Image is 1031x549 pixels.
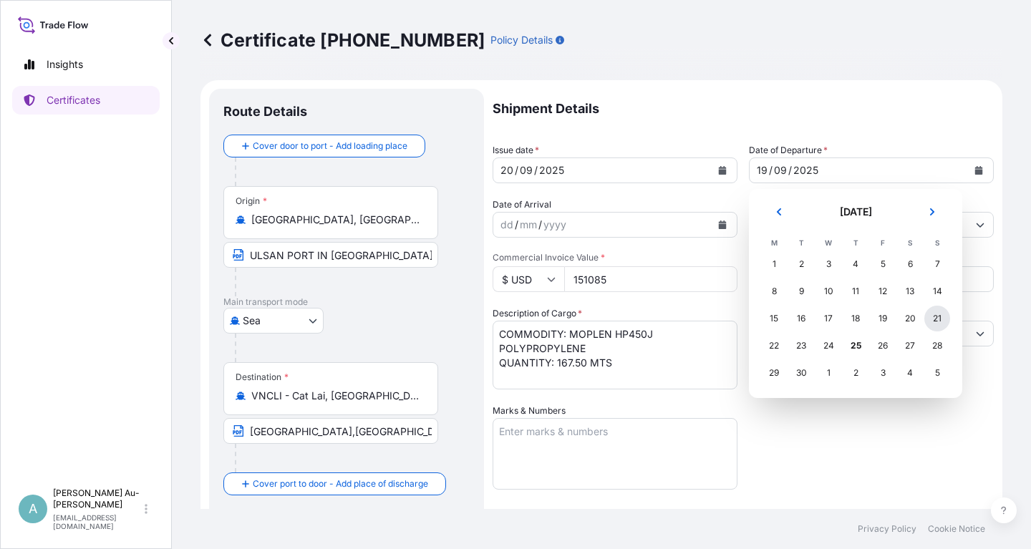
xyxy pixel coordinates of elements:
div: Sunday, 28 September 2025 [924,333,950,359]
div: September 2025 [760,200,951,387]
div: Tuesday, 2 September 2025 [788,251,814,277]
div: Thursday, 11 September 2025 [843,278,868,304]
table: September 2025 [760,235,951,387]
div: Wednesday, 3 September 2025 [815,251,841,277]
div: Friday, 12 September 2025 [870,278,896,304]
div: Sunday, 7 September 2025 [924,251,950,277]
div: Tuesday, 9 September 2025 [788,278,814,304]
div: Thursday, 2 October 2025 [843,360,868,386]
div: Monday, 1 September 2025 [761,251,787,277]
div: Wednesday, 1 October 2025 [815,360,841,386]
p: Policy Details [490,33,553,47]
th: T [788,235,815,251]
div: Saturday, 6 September 2025 [897,251,923,277]
div: Monday, 15 September 2025 [761,306,787,331]
div: Friday, 3 October 2025 [870,360,896,386]
div: Saturday, 20 September 2025 [897,306,923,331]
div: Wednesday, 17 September 2025 [815,306,841,331]
p: Certificate [PHONE_NUMBER] [200,29,485,52]
div: Friday, 5 September 2025 [870,251,896,277]
div: Monday, 22 September 2025 [761,333,787,359]
div: Today, Thursday, 25 September 2025 [843,333,868,359]
button: Previous [763,200,795,223]
div: Saturday, 4 October 2025 [897,360,923,386]
div: Saturday, 27 September 2025 [897,333,923,359]
h2: [DATE] [803,205,908,219]
div: Sunday, 14 September 2025 [924,278,950,304]
div: Tuesday, 16 September 2025 [788,306,814,331]
th: F [869,235,896,251]
div: Saturday, 13 September 2025 [897,278,923,304]
div: Sunday, 21 September 2025 [924,306,950,331]
div: Monday, 29 September 2025 [761,360,787,386]
th: T [842,235,869,251]
div: Friday, 26 September 2025 [870,333,896,359]
div: Tuesday, 23 September 2025 [788,333,814,359]
div: Wednesday, 24 September 2025 [815,333,841,359]
th: S [924,235,951,251]
th: S [896,235,924,251]
div: Thursday, 4 September 2025 [843,251,868,277]
button: Next [916,200,948,223]
div: Friday, 19 September 2025 selected [870,306,896,331]
div: Tuesday, 30 September 2025 [788,360,814,386]
th: M [760,235,788,251]
div: Thursday, 18 September 2025 [843,306,868,331]
section: Calendar [749,189,962,398]
div: Sunday, 5 October 2025 [924,360,950,386]
div: Monday, 8 September 2025 [761,278,787,304]
div: Wednesday, 10 September 2025 [815,278,841,304]
th: W [815,235,842,251]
